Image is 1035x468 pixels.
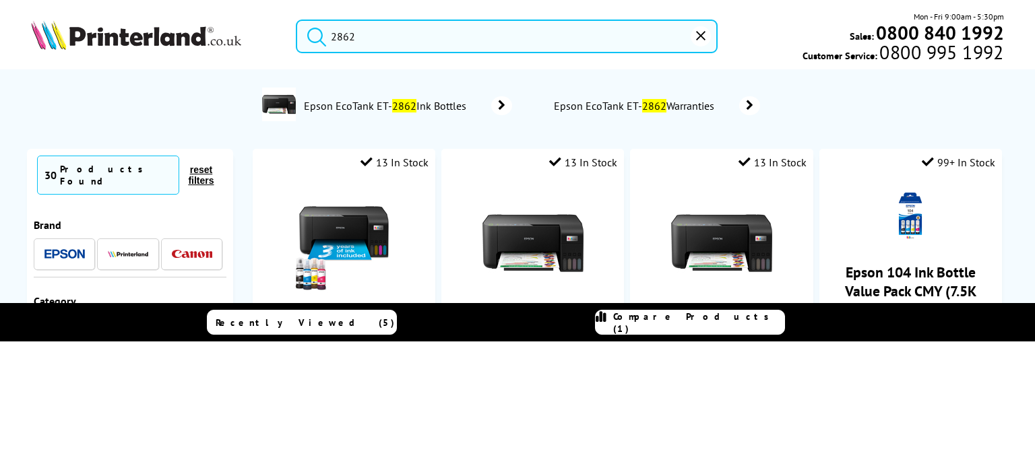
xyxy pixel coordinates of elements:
[553,96,760,115] a: Epson EcoTank ET-2862Warranties
[392,99,416,112] mark: 2862
[671,193,772,294] img: Epson-ET-2810-Front-Main-Small.jpg
[179,164,223,187] button: reset filters
[293,193,394,294] img: epson-et-2862-ink-included-small.jpg
[207,310,397,335] a: Recently Viewed (5)
[876,20,1004,45] b: 0800 840 1992
[739,156,807,169] div: 13 In Stock
[303,99,472,112] span: Epson EcoTank ET- Ink Bottles
[34,294,76,308] span: Category
[262,88,296,121] img: C11CJ67401-departmentpage.jpg
[482,193,584,294] img: Epson-ET-2810-Front-Main-Small.jpg
[595,310,785,335] a: Compare Products (1)
[642,99,666,112] mark: 2862
[360,156,429,169] div: 13 In Stock
[914,10,1004,23] span: Mon - Fri 9:00am - 5:30pm
[549,156,617,169] div: 13 In Stock
[553,99,720,112] span: Epson EcoTank ET- Warranties
[108,250,148,257] img: Printerland
[31,20,279,53] a: Printerland Logo
[172,250,212,259] img: Canon
[850,30,874,42] span: Sales:
[922,156,995,169] div: 99+ In Stock
[874,26,1004,39] a: 0800 840 1992
[34,218,61,232] span: Brand
[60,163,172,187] div: Products Found
[303,88,512,124] a: Epson EcoTank ET-2862Ink Bottles
[31,20,241,50] img: Printerland Logo
[44,249,85,259] img: Epson
[613,310,784,335] span: Compare Products (1)
[887,193,934,240] img: Epson-C13T00P640-Front-Small.gif
[877,46,1003,59] span: 0800 995 1992
[44,168,57,182] span: 30
[803,46,1003,62] span: Customer Service:
[844,263,977,319] a: Epson 104 Ink Bottle Value Pack CMY (7.5K Pages) K (4.5K Pages)
[216,316,395,329] span: Recently Viewed (5)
